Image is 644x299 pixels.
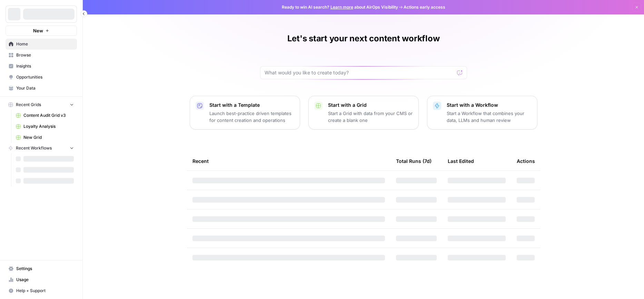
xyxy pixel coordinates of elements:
span: Insights [16,63,74,69]
a: Opportunities [6,72,77,83]
a: Browse [6,50,77,61]
h1: Let's start your next content workflow [287,33,440,44]
a: Usage [6,274,77,285]
span: Actions early access [404,4,445,10]
span: Ready to win AI search? about AirOps Visibility [282,4,398,10]
a: Content Audit Grid v3 [13,110,77,121]
a: Settings [6,263,77,274]
p: Start a Workflow that combines your data, LLMs and human review [447,110,532,124]
button: New [6,25,77,36]
p: Launch best-practice driven templates for content creation and operations [209,110,294,124]
a: Insights [6,61,77,72]
p: Start with a Workflow [447,102,532,109]
a: New Grid [13,132,77,143]
div: Last Edited [448,152,474,171]
span: Loyalty Analysis [23,123,74,130]
button: Recent Workflows [6,143,77,153]
span: Settings [16,266,74,272]
p: Start with a Grid [328,102,413,109]
input: What would you like to create today? [265,69,454,76]
span: New [33,27,43,34]
span: Help + Support [16,288,74,294]
span: Recent Grids [16,102,41,108]
button: Start with a GridStart a Grid with data from your CMS or create a blank one [308,96,419,130]
a: Home [6,39,77,50]
div: Total Runs (7d) [396,152,432,171]
span: Recent Workflows [16,145,52,151]
span: Content Audit Grid v3 [23,112,74,118]
button: Start with a WorkflowStart a Workflow that combines your data, LLMs and human review [427,96,537,130]
a: Your Data [6,83,77,94]
p: Start with a Template [209,102,294,109]
span: Usage [16,277,74,283]
span: New Grid [23,134,74,141]
a: Loyalty Analysis [13,121,77,132]
a: Learn more [330,4,353,10]
p: Start a Grid with data from your CMS or create a blank one [328,110,413,124]
button: Start with a TemplateLaunch best-practice driven templates for content creation and operations [190,96,300,130]
div: Actions [517,152,535,171]
span: Home [16,41,74,47]
div: Recent [192,152,385,171]
span: Opportunities [16,74,74,80]
button: Help + Support [6,285,77,296]
span: Browse [16,52,74,58]
span: Your Data [16,85,74,91]
button: Recent Grids [6,100,77,110]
